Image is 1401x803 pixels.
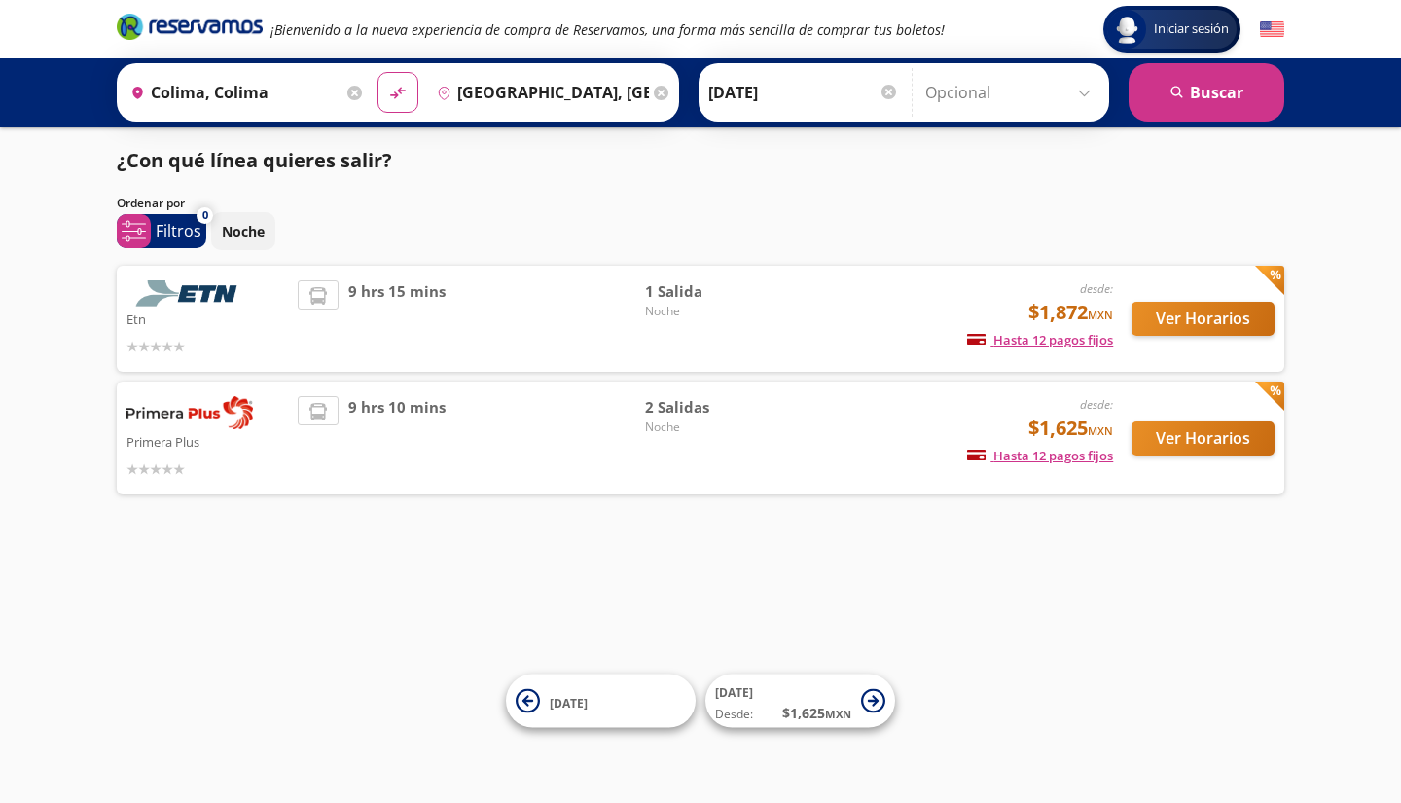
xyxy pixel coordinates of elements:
input: Buscar Destino [429,68,649,117]
button: [DATE] [506,675,696,728]
small: MXN [1088,308,1113,322]
input: Buscar Origen [123,68,342,117]
em: desde: [1080,280,1113,297]
span: $1,625 [1028,414,1113,443]
span: 9 hrs 15 mins [348,280,446,357]
input: Elegir Fecha [708,68,899,117]
span: Iniciar sesión [1146,19,1237,39]
button: Noche [211,212,275,250]
span: [DATE] [715,684,753,701]
span: Desde: [715,706,753,723]
p: Etn [126,307,288,330]
button: Buscar [1129,63,1284,122]
button: Ver Horarios [1132,302,1275,336]
button: [DATE]Desde:$1,625MXN [705,675,895,728]
span: 2 Salidas [645,396,781,419]
p: Primera Plus [126,429,288,453]
img: Etn [126,280,253,307]
span: Noche [645,303,781,320]
img: Primera Plus [126,396,253,429]
em: ¡Bienvenido a la nueva experiencia de compra de Reservamos, una forma más sencilla de comprar tus... [270,20,945,39]
p: ¿Con qué línea quieres salir? [117,146,392,175]
p: Ordenar por [117,195,185,212]
button: Ver Horarios [1132,421,1275,456]
em: desde: [1080,396,1113,413]
span: $1,872 [1028,298,1113,327]
p: Filtros [156,219,201,242]
span: 9 hrs 10 mins [348,396,446,480]
small: MXN [825,707,851,721]
small: MXN [1088,423,1113,438]
span: 1 Salida [645,280,781,303]
button: English [1260,18,1284,42]
p: Noche [222,221,265,241]
input: Opcional [925,68,1099,117]
span: [DATE] [550,694,588,711]
a: Brand Logo [117,12,263,47]
button: 0Filtros [117,214,206,248]
span: Hasta 12 pagos fijos [967,331,1113,348]
span: $ 1,625 [782,703,851,723]
span: Noche [645,419,781,436]
span: Hasta 12 pagos fijos [967,447,1113,464]
i: Brand Logo [117,12,263,41]
span: 0 [202,207,208,224]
